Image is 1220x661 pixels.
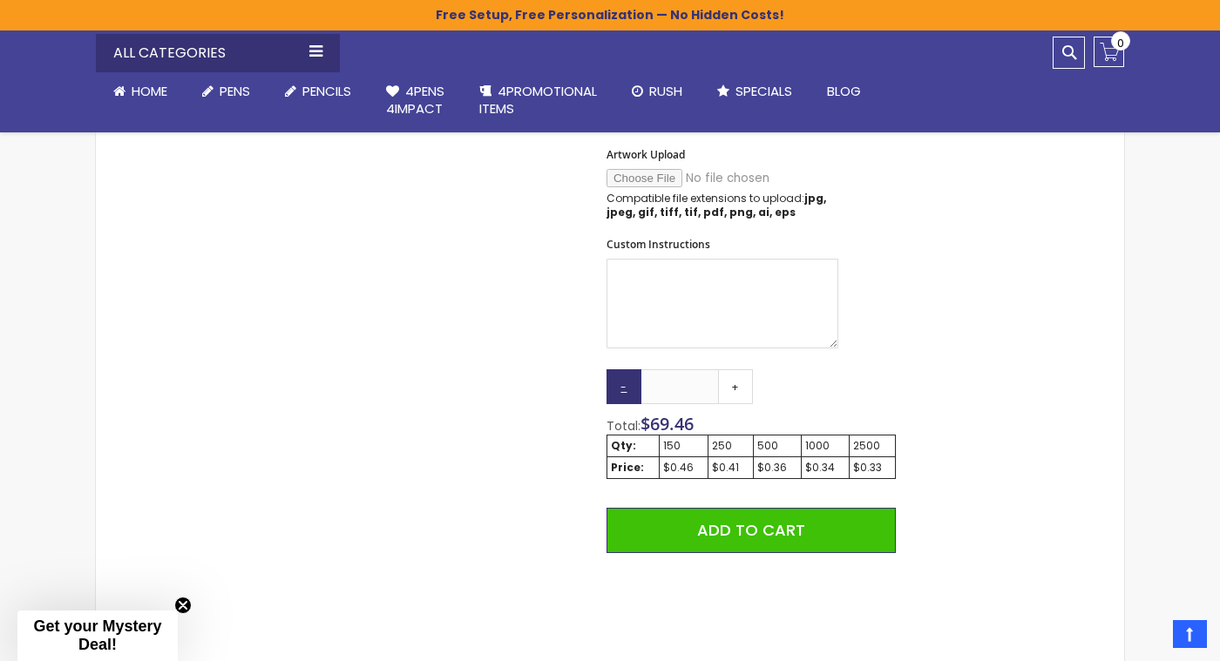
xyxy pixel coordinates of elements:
span: Blog [827,82,861,100]
span: 4Pens 4impact [386,82,444,118]
strong: Qty: [611,438,636,453]
button: Add to Cart [607,508,896,553]
a: Blog [810,72,878,111]
div: $0.46 [663,461,704,475]
strong: jpg, jpeg, gif, tiff, tif, pdf, png, ai, eps [607,191,826,219]
div: 500 [757,439,797,453]
a: 4Pens4impact [369,72,462,129]
a: - [607,369,641,404]
span: Get your Mystery Deal! [33,617,161,653]
span: Rush [649,82,682,100]
span: 4PROMOTIONAL ITEMS [479,82,597,118]
span: 0 [1117,35,1124,51]
a: Home [96,72,185,111]
div: 2500 [853,439,892,453]
div: $0.36 [757,461,797,475]
div: 150 [663,439,704,453]
span: Specials [735,82,792,100]
a: Rush [614,72,700,111]
div: $0.34 [805,461,845,475]
a: Specials [700,72,810,111]
span: $ [640,412,694,435]
p: Compatible file extensions to upload: [607,192,838,219]
span: Custom Instructions [607,237,710,252]
div: 1000 [805,439,845,453]
span: Total: [607,417,640,435]
a: Pencils [268,72,369,111]
span: Home [132,82,167,100]
a: 0 [1094,37,1124,67]
div: Get your Mystery Deal!Close teaser [17,610,178,661]
span: 69.46 [650,412,694,435]
span: Pencils [302,82,351,100]
span: Add to Cart [697,519,805,541]
a: Pens [185,72,268,111]
span: Artwork Upload [607,147,685,162]
div: All Categories [96,34,340,72]
div: $0.41 [712,461,749,475]
button: Close teaser [174,597,192,614]
iframe: Google Customer Reviews [1076,614,1220,661]
a: 4PROMOTIONALITEMS [462,72,614,129]
div: 250 [712,439,749,453]
div: $0.33 [853,461,892,475]
span: Pens [220,82,250,100]
iframe: PayPal [607,566,896,657]
a: + [718,369,753,404]
strong: Price: [611,460,644,475]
